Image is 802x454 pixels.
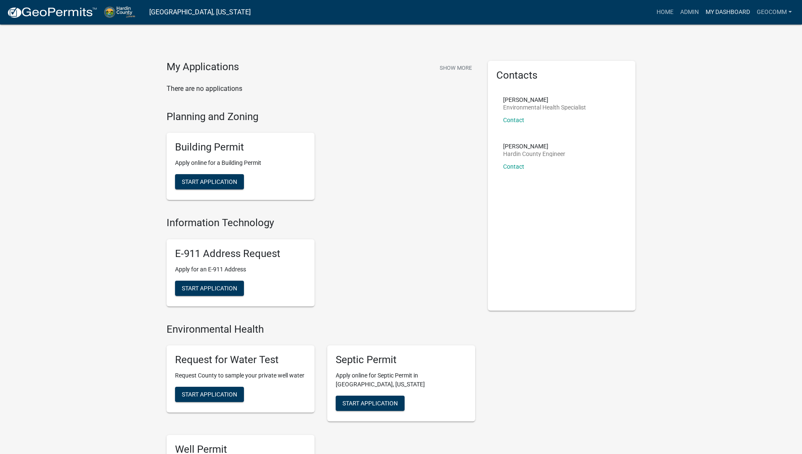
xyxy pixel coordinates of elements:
button: Start Application [175,174,244,189]
span: Start Application [342,400,398,407]
p: There are no applications [167,84,475,94]
h5: Contacts [496,69,627,82]
button: Start Application [175,387,244,402]
h5: Request for Water Test [175,354,306,366]
p: Apply online for Septic Permit in [GEOGRAPHIC_DATA], [US_STATE] [336,371,467,389]
a: Home [653,4,677,20]
p: [PERSON_NAME] [503,97,586,103]
button: Start Application [336,396,405,411]
h4: Environmental Health [167,323,475,336]
a: GeoComm [753,4,795,20]
h4: Information Technology [167,217,475,229]
p: Hardin County Engineer [503,151,565,157]
a: [GEOGRAPHIC_DATA], [US_STATE] [149,5,251,19]
a: Contact [503,117,524,123]
a: Admin [677,4,702,20]
button: Show More [436,61,475,75]
h5: Building Permit [175,141,306,153]
h4: Planning and Zoning [167,111,475,123]
a: Contact [503,163,524,170]
p: Apply online for a Building Permit [175,159,306,167]
a: My Dashboard [702,4,753,20]
p: Request County to sample your private well water [175,371,306,380]
p: [PERSON_NAME] [503,143,565,149]
span: Start Application [182,284,237,291]
span: Start Application [182,391,237,398]
h5: E-911 Address Request [175,248,306,260]
p: Environmental Health Specialist [503,104,586,110]
p: Apply for an E-911 Address [175,265,306,274]
button: Start Application [175,281,244,296]
h4: My Applications [167,61,239,74]
span: Start Application [182,178,237,185]
h5: Septic Permit [336,354,467,366]
img: Hardin County, Iowa [104,6,142,18]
